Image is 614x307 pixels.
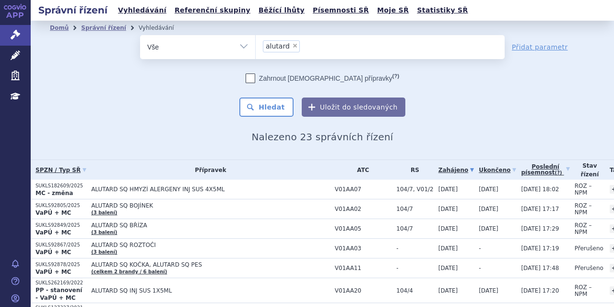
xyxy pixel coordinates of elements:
[330,160,392,180] th: ATC
[91,222,330,229] span: ALUTARD SQ BŘÍZA
[31,3,115,17] h2: Správní řízení
[35,202,86,209] p: SUKLS92805/2025
[335,225,392,232] span: V01AA05
[479,287,498,294] span: [DATE]
[521,160,569,180] a: Poslednípísemnost(?)
[479,245,481,252] span: -
[479,206,498,212] span: [DATE]
[172,4,253,17] a: Referenční skupiny
[251,131,393,143] span: Nalezeno 23 správních řízení
[292,43,298,49] span: ×
[35,209,71,216] strong: VaPÚ + MC
[438,163,474,177] a: Zahájeno
[35,183,86,189] p: SUKLS182609/2025
[335,287,392,294] span: V01AA20
[575,183,592,196] span: ROZ – NPM
[91,249,117,255] a: (3 balení)
[479,163,516,177] a: Ukončeno
[575,222,592,235] span: ROZ – NPM
[35,163,86,177] a: SPZN / Typ SŘ
[91,269,167,274] a: (celkem 2 brandy / 6 balení)
[91,287,330,294] span: ALUTARD SQ INJ SUS 1X5ML
[396,287,433,294] span: 104/4
[246,74,399,83] label: Zahrnout [DEMOGRAPHIC_DATA] přípravky
[35,242,86,248] p: SUKLS92867/2025
[396,225,433,232] span: 104/7
[310,4,372,17] a: Písemnosti SŘ
[35,229,71,236] strong: VaPÚ + MC
[555,170,562,176] abbr: (?)
[256,4,307,17] a: Běžící lhůty
[50,25,69,31] a: Domů
[35,261,86,268] p: SUKLS92878/2025
[35,222,86,229] p: SUKLS92849/2025
[303,40,308,52] input: alutard
[521,225,559,232] span: [DATE] 17:29
[575,245,603,252] span: Přerušeno
[374,4,412,17] a: Moje SŘ
[396,206,433,212] span: 104/7
[91,186,330,193] span: ALUTARD SQ HMYZÍ ALERGENY INJ SUS 4X5ML
[91,202,330,209] span: ALUTARD SQ BOJÍNEK
[479,225,498,232] span: [DATE]
[139,21,187,35] li: Vyhledávání
[35,190,73,196] strong: MC - změna
[335,245,392,252] span: V01AA03
[91,210,117,215] a: (3 balení)
[438,245,458,252] span: [DATE]
[521,245,559,252] span: [DATE] 17:19
[392,73,399,79] abbr: (?)
[479,265,481,271] span: -
[575,202,592,216] span: ROZ – NPM
[479,186,498,193] span: [DATE]
[35,280,86,286] p: SUKLS262169/2022
[302,98,405,117] button: Uložit do sledovaných
[35,287,82,301] strong: PP - stanovení - VaPÚ + MC
[91,261,330,268] span: ALUTARD SQ KOČKA, ALUTARD SQ PES
[91,230,117,235] a: (3 balení)
[81,25,126,31] a: Správní řízení
[438,265,458,271] span: [DATE]
[414,4,471,17] a: Statistiky SŘ
[396,245,433,252] span: -
[396,265,433,271] span: -
[575,284,592,297] span: ROZ – NPM
[521,186,559,193] span: [DATE] 18:02
[35,249,71,256] strong: VaPÚ + MC
[335,186,392,193] span: V01AA07
[86,160,330,180] th: Přípravek
[335,265,392,271] span: V01AA11
[115,4,169,17] a: Vyhledávání
[396,186,433,193] span: 104/7, V01/2
[335,206,392,212] span: V01AA02
[438,206,458,212] span: [DATE]
[266,43,290,49] span: alutard
[521,206,559,212] span: [DATE] 17:17
[91,242,330,248] span: ALUTARD SQ ROZTOČI
[239,98,294,117] button: Hledat
[575,265,603,271] span: Přerušeno
[35,269,71,275] strong: VaPÚ + MC
[391,160,433,180] th: RS
[512,42,568,52] a: Přidat parametr
[438,186,458,193] span: [DATE]
[438,287,458,294] span: [DATE]
[438,225,458,232] span: [DATE]
[521,265,559,271] span: [DATE] 17:48
[570,160,605,180] th: Stav řízení
[521,287,559,294] span: [DATE] 17:20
